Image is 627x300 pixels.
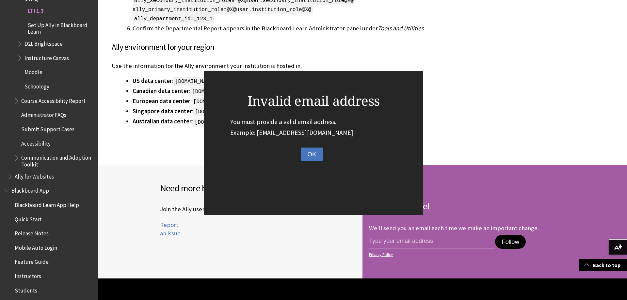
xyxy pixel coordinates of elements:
span: Schoology [24,81,49,90]
button: OK [301,148,323,161]
p: Use the information for the Ally environment your institution is hosted in. [112,62,517,70]
span: Submit Support Cases [21,124,74,133]
span: US data center [133,77,172,85]
button: Follow [495,235,526,249]
span: Instructure Canvas [24,53,69,61]
h2: Follow this page! [369,199,565,213]
span: LTI 1.3 [28,6,44,14]
span: Australian data center [133,118,192,125]
span: D2L Brightspace [24,38,63,47]
a: Back to top [579,259,627,271]
span: Students [15,285,37,294]
span: [DOMAIN_NAME] [193,118,237,127]
span: Course Accessibility Report [21,95,86,104]
span: Moodle [24,67,42,76]
span: [DOMAIN_NAME] [173,77,217,86]
li: : [133,87,517,96]
li: : [133,107,517,116]
span: Canadian data center [133,87,189,95]
span: Mobile Auto Login [15,242,57,251]
span: Accessibility [21,138,51,147]
li: Confirm the Departmental Report appears in the Blackboard Learn Administrator panel under . [133,24,517,33]
p: You must provide a valid email address. [230,117,397,127]
span: Release Notes [15,228,49,237]
a: Privacy Policy [369,252,563,257]
h2: Need more help with ? [160,181,356,195]
span: Ally for Websites [15,171,54,180]
span: ally_department_id=_123_1 [133,14,214,24]
p: Example: [EMAIL_ADDRESS][DOMAIN_NAME] [230,128,397,137]
span: Blackboard Learn App Help [15,199,79,208]
span: [DOMAIN_NAME] [190,87,234,96]
li: : [133,97,517,106]
span: Singapore data center [133,107,192,115]
input: email address [369,235,495,248]
p: We'll send you an email each time we make an important change. [369,224,539,232]
li: : [133,76,517,86]
span: Administrator FAQs [21,110,66,118]
span: European data center [133,97,190,105]
span: Instructors [15,271,41,279]
span: Quick Start [15,214,42,223]
span: Feature Guide [15,257,49,265]
h2: Invalid email address [230,91,397,111]
span: [DOMAIN_NAME] [192,97,235,106]
a: Join the Ally user group [160,204,221,214]
li: : [133,117,517,126]
h3: Ally environment for your region [112,41,517,54]
span: Communication and Adoption Toolkit [21,152,93,168]
span: Blackboard App [11,185,49,194]
a: Report an issue [160,221,181,237]
span: Tools and Utilities [378,24,424,32]
span: [DOMAIN_NAME] [193,107,237,117]
span: Set Up Ally in Blackboard Learn [28,20,93,35]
